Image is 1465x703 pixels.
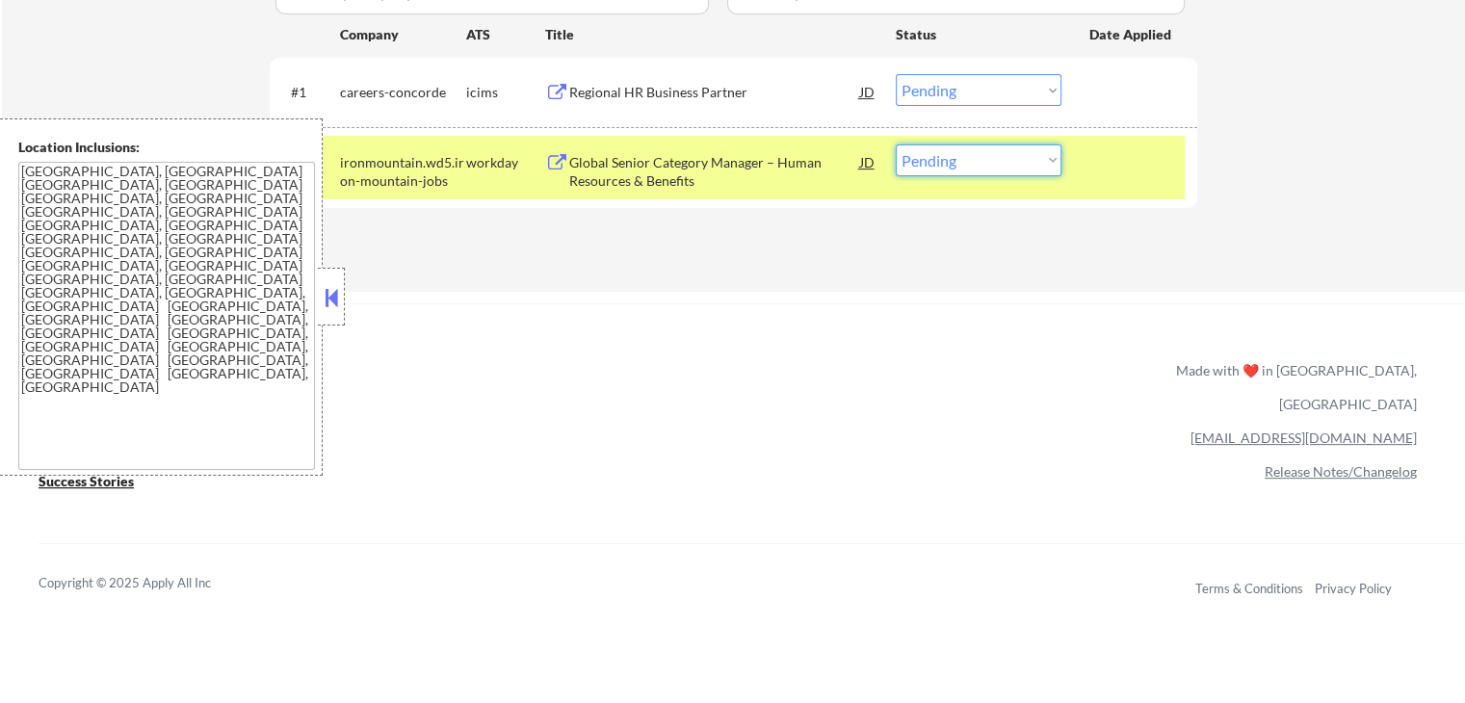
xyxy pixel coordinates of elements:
[569,83,860,102] div: Regional HR Business Partner
[39,473,134,489] u: Success Stories
[1265,463,1417,480] a: Release Notes/Changelog
[1168,353,1417,421] div: Made with ❤️ in [GEOGRAPHIC_DATA], [GEOGRAPHIC_DATA]
[569,153,860,191] div: Global Senior Category Manager – Human Resources & Benefits
[858,144,877,179] div: JD
[1315,581,1392,596] a: Privacy Policy
[896,16,1061,51] div: Status
[39,380,773,401] a: Refer & earn free applications 👯‍♀️
[1089,25,1174,44] div: Date Applied
[340,83,466,102] div: careers-concorde
[340,153,466,191] div: ironmountain.wd5.iron-mountain-jobs
[466,153,545,172] div: workday
[291,83,325,102] div: #1
[1190,430,1417,446] a: [EMAIL_ADDRESS][DOMAIN_NAME]
[1195,581,1303,596] a: Terms & Conditions
[39,574,260,593] div: Copyright © 2025 Apply All Inc
[545,25,877,44] div: Title
[466,25,545,44] div: ATS
[39,471,160,495] a: Success Stories
[466,83,545,102] div: icims
[858,74,877,109] div: JD
[18,138,315,157] div: Location Inclusions:
[340,25,466,44] div: Company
